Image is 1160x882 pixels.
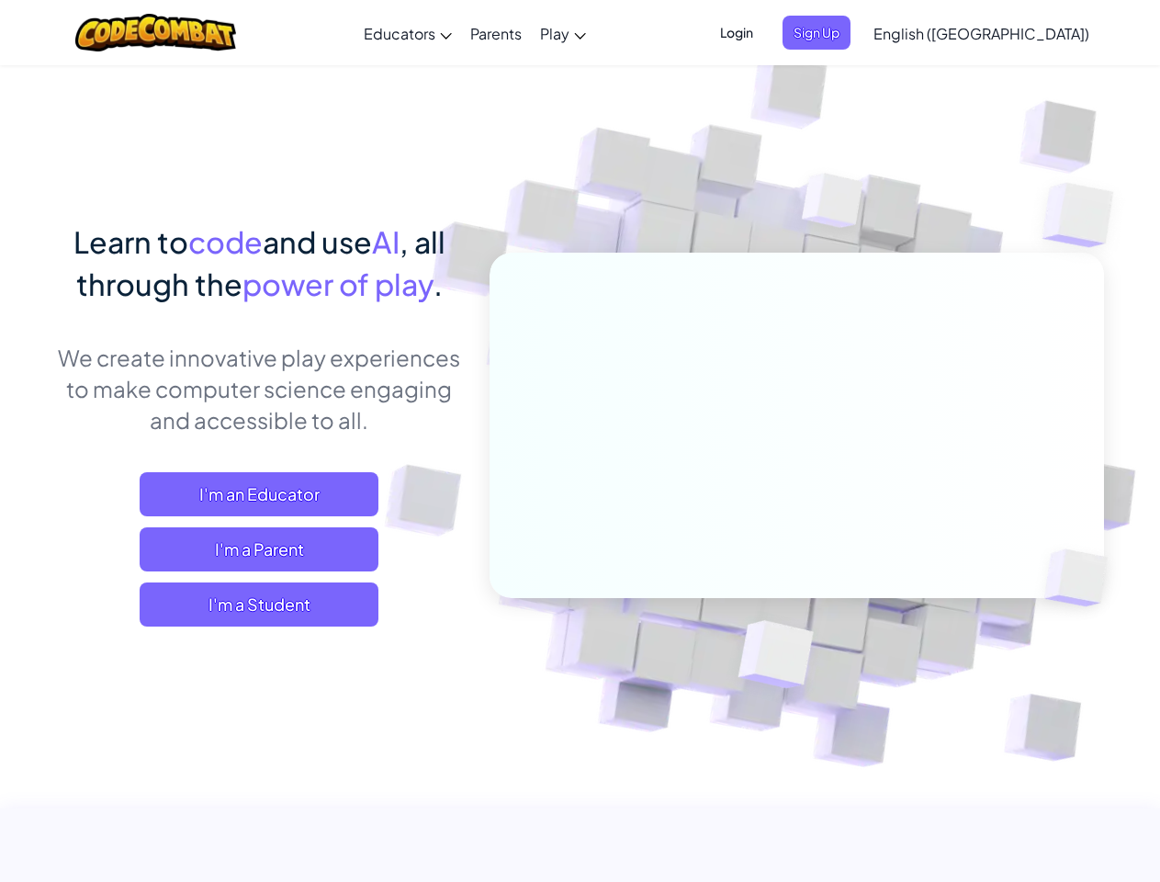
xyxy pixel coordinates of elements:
[434,266,443,302] span: .
[140,472,378,516] a: I'm an Educator
[873,24,1089,43] span: English ([GEOGRAPHIC_DATA])
[372,223,400,260] span: AI
[140,582,378,627] button: I'm a Student
[531,8,595,58] a: Play
[263,223,372,260] span: and use
[73,223,188,260] span: Learn to
[461,8,531,58] a: Parents
[1013,511,1151,645] img: Overlap cubes
[364,24,435,43] span: Educators
[709,16,764,50] button: Login
[767,137,899,274] img: Overlap cubes
[140,527,378,571] a: I'm a Parent
[188,223,263,260] span: code
[540,24,569,43] span: Play
[242,266,434,302] span: power of play
[864,8,1098,58] a: English ([GEOGRAPHIC_DATA])
[355,8,461,58] a: Educators
[75,14,236,51] img: CodeCombat logo
[693,582,857,734] img: Overlap cubes
[57,342,462,435] p: We create innovative play experiences to make computer science engaging and accessible to all.
[783,16,850,50] button: Sign Up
